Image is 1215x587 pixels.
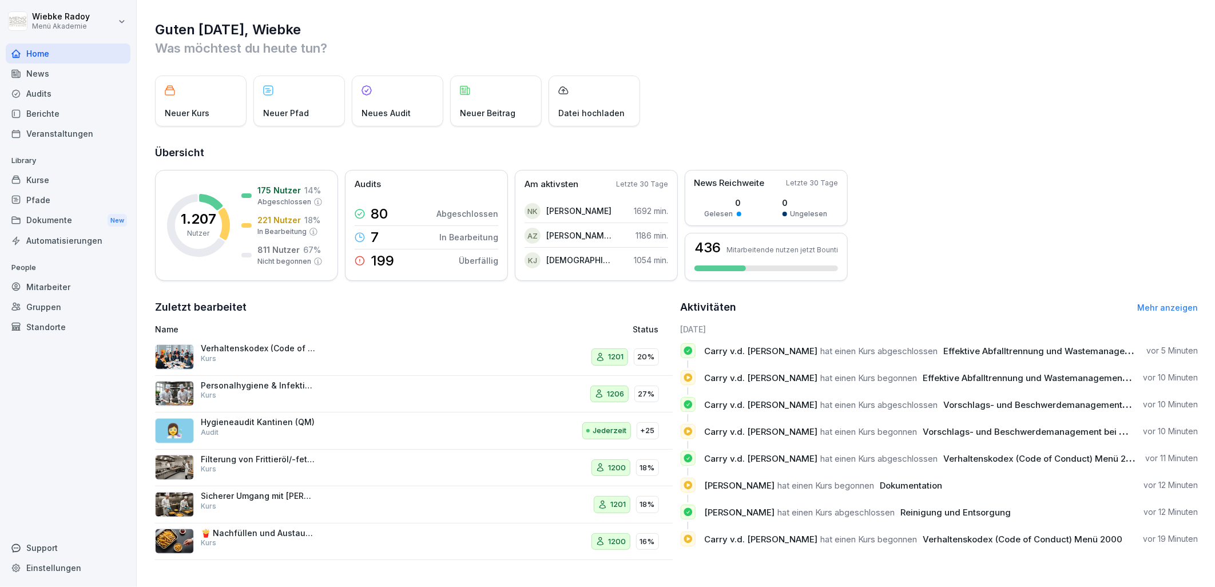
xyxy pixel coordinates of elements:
img: hh3kvobgi93e94d22i1c6810.png [155,344,194,370]
a: Audits [6,84,130,104]
p: Mitarbeitende nutzen jetzt Bounti [726,245,838,254]
p: Neuer Beitrag [460,107,515,119]
a: Verhaltenskodex (Code of Conduct) Menü 2000Kurs120120% [155,339,673,376]
div: Pfade [6,190,130,210]
p: [PERSON_NAME] Zsarta [546,229,612,241]
p: Verhaltenskodex (Code of Conduct) Menü 2000 [201,343,315,354]
p: Kurs [201,390,216,400]
a: Veranstaltungen [6,124,130,144]
span: Vorschlags- und Beschwerdemanagement bei Menü 2000 [944,399,1188,410]
p: Personalhygiene & Infektionsschutz [201,380,315,391]
p: vor 12 Minuten [1143,506,1198,518]
span: hat einen Kurs abgeschlossen [821,399,938,410]
p: 67 % [303,244,321,256]
p: Neues Audit [362,107,411,119]
a: Mehr anzeigen [1137,303,1198,312]
div: NK [525,203,541,219]
p: Neuer Kurs [165,107,209,119]
div: Standorte [6,317,130,337]
p: Überfällig [459,255,498,267]
a: Mitarbeiter [6,277,130,297]
p: Library [6,152,130,170]
a: Home [6,43,130,64]
p: Am aktivsten [525,178,578,191]
a: Gruppen [6,297,130,317]
img: cuv45xaybhkpnu38aw8lcrqq.png [155,529,194,554]
span: hat einen Kurs abgeschlossen [821,453,938,464]
p: Neuer Pfad [263,107,309,119]
h2: Übersicht [155,145,1198,161]
p: vor 12 Minuten [1143,479,1198,491]
p: 18% [640,462,655,474]
p: Kurs [201,464,216,474]
a: Automatisierungen [6,231,130,251]
img: lnrteyew03wyeg2dvomajll7.png [155,455,194,480]
p: vor 10 Minuten [1143,372,1198,383]
span: hat einen Kurs begonnen [821,372,918,383]
p: Audit [201,427,219,438]
p: vor 19 Minuten [1143,533,1198,545]
p: Nicht begonnen [257,256,311,267]
p: Kurs [201,538,216,548]
p: Nutzer [188,228,210,239]
div: Einstellungen [6,558,130,578]
a: Personalhygiene & InfektionsschutzKurs120627% [155,376,673,413]
a: Kurse [6,170,130,190]
p: +25 [641,425,655,437]
p: Sicherer Umgang mit [PERSON_NAME] [201,491,315,501]
p: vor 5 Minuten [1146,345,1198,356]
p: 1186 min. [636,229,668,241]
span: Carry v.d. [PERSON_NAME] [705,426,818,437]
p: 221 Nutzer [257,214,301,226]
span: Vorschlags- und Beschwerdemanagement bei Menü 2000 [923,426,1168,437]
span: Effektive Abfalltrennung und Wastemanagement im Catering [944,346,1197,356]
a: 👩‍🔬Hygieneaudit Kantinen (QM)AuditJederzeit+25 [155,413,673,450]
p: 1206 [607,388,625,400]
span: Reinigung und Entsorgung [901,507,1011,518]
p: People [6,259,130,277]
span: Verhaltenskodex (Code of Conduct) Menü 2000 [923,534,1123,545]
span: [PERSON_NAME] [705,480,775,491]
a: 🍟 Nachfüllen und Austausch des Frittieröl/-fettesKurs120016% [155,523,673,561]
p: 7 [371,231,379,244]
a: News [6,64,130,84]
p: 811 Nutzer [257,244,300,256]
p: News Reichweite [694,177,764,190]
p: Hygieneaudit Kantinen (QM) [201,417,315,427]
img: tq1iwfpjw7gb8q143pboqzza.png [155,381,194,406]
h3: 436 [694,241,721,255]
a: Filterung von Frittieröl/-fett - STANDARD ohne VitoKurs120018% [155,450,673,487]
p: 20% [638,351,655,363]
p: In Bearbeitung [439,231,498,243]
span: hat einen Kurs abgeschlossen [821,346,938,356]
p: Ungelesen [791,209,828,219]
p: Kurs [201,354,216,364]
span: Carry v.d. [PERSON_NAME] [705,346,818,356]
p: 1200 [609,462,626,474]
span: Carry v.d. [PERSON_NAME] [705,399,818,410]
p: [PERSON_NAME] [546,205,612,217]
p: 1201 [611,499,626,510]
div: AZ [525,228,541,244]
span: hat einen Kurs begonnen [778,480,875,491]
p: Name [155,323,482,335]
span: [PERSON_NAME] [705,507,775,518]
a: Berichte [6,104,130,124]
p: Kurs [201,501,216,511]
div: Dokumente [6,210,130,231]
p: 1200 [609,536,626,548]
p: Letzte 30 Tage [616,179,668,189]
a: DokumenteNew [6,210,130,231]
span: Carry v.d. [PERSON_NAME] [705,453,818,464]
p: 1054 min. [634,254,668,266]
p: vor 10 Minuten [1143,426,1198,437]
p: 1.207 [181,212,216,226]
p: 175 Nutzer [257,184,301,196]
